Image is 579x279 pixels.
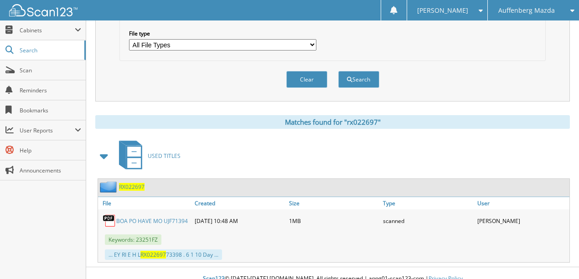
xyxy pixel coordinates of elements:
span: Cabinets [20,26,75,34]
a: BOA PO HAVE MO UJF71394 [116,217,188,225]
span: [PERSON_NAME] [417,8,468,13]
div: [PERSON_NAME] [475,212,569,230]
div: 1MB [287,212,381,230]
img: scan123-logo-white.svg [9,4,78,16]
button: Search [338,71,379,88]
span: Scan [20,66,81,74]
button: Clear [286,71,327,88]
div: Matches found for "rx022697" [95,115,570,129]
a: Size [287,197,381,209]
a: USED TITLES [114,138,181,174]
span: RX022697 [140,251,166,259]
span: User Reports [20,127,75,134]
div: scanned [381,212,475,230]
img: folder2.png [100,181,119,193]
a: Type [381,197,475,209]
span: Search [20,46,80,54]
a: Created [192,197,287,209]
span: USED TITLES [148,152,181,160]
label: File type [129,30,316,37]
span: Bookmarks [20,107,81,114]
span: Help [20,147,81,154]
span: Keywords: 23251FZ [105,234,161,245]
a: RX022697 [119,183,145,191]
a: User [475,197,569,209]
img: PDF.png [103,214,116,228]
div: [DATE] 10:48 AM [192,212,287,230]
a: File [98,197,192,209]
iframe: Chat Widget [533,235,579,279]
div: ... EY RI E H L 73398 . 6 1 10 Day ... [105,249,222,260]
span: Announcements [20,167,81,174]
span: Reminders [20,86,81,94]
span: Auffenberg Mazda [498,8,555,13]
